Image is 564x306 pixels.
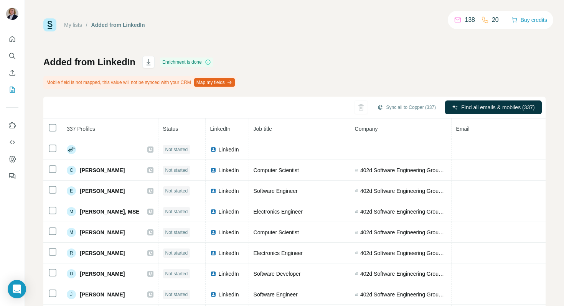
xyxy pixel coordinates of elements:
[210,188,216,194] img: LinkedIn logo
[86,21,87,29] li: /
[80,166,125,174] span: [PERSON_NAME]
[254,126,272,132] span: Job title
[43,56,135,68] h1: Added from LinkedIn
[8,280,26,298] div: Open Intercom Messenger
[43,76,236,89] div: Mobile field is not mapped, this value will not be synced with your CRM
[210,271,216,277] img: LinkedIn logo
[165,291,188,298] span: Not started
[210,229,216,235] img: LinkedIn logo
[360,187,447,195] span: 402d Software Engineering Group (SWEG) - [GEOGRAPHIC_DATA]
[254,229,299,235] span: Computer Scientist
[360,291,447,298] span: 402d Software Engineering Group (SWEG) - [GEOGRAPHIC_DATA]
[6,32,18,46] button: Quick start
[219,208,239,216] span: LinkedIn
[210,291,216,298] img: LinkedIn logo
[6,135,18,149] button: Use Surfe API
[254,188,298,194] span: Software Engineer
[6,8,18,20] img: Avatar
[67,186,76,196] div: E
[163,126,178,132] span: Status
[219,187,239,195] span: LinkedIn
[80,187,125,195] span: [PERSON_NAME]
[355,126,378,132] span: Company
[91,21,145,29] div: Added from LinkedIn
[360,249,447,257] span: 402d Software Engineering Group (SWEG) - [GEOGRAPHIC_DATA]
[80,229,125,236] span: [PERSON_NAME]
[219,146,239,153] span: LinkedIn
[165,229,188,236] span: Not started
[254,271,301,277] span: Software Developer
[254,291,298,298] span: Software Engineer
[67,126,95,132] span: 337 Profiles
[67,290,76,299] div: J
[67,166,76,175] div: C
[165,250,188,257] span: Not started
[80,249,125,257] span: [PERSON_NAME]
[43,18,56,31] img: Surfe Logo
[210,167,216,173] img: LinkedIn logo
[64,22,82,28] a: My lists
[6,152,18,166] button: Dashboard
[165,188,188,194] span: Not started
[160,58,213,67] div: Enrichment is done
[219,249,239,257] span: LinkedIn
[360,270,447,278] span: 402d Software Engineering Group (SWEG) - [GEOGRAPHIC_DATA]
[194,78,235,87] button: Map my fields
[6,66,18,80] button: Enrich CSV
[67,248,76,258] div: R
[456,126,470,132] span: Email
[80,208,140,216] span: [PERSON_NAME], MSE
[67,228,76,237] div: M
[465,15,475,25] p: 138
[254,209,303,215] span: Electronics Engineer
[254,167,299,173] span: Computer Scientist
[461,104,534,111] span: Find all emails & mobiles (337)
[80,270,125,278] span: [PERSON_NAME]
[219,291,239,298] span: LinkedIn
[165,270,188,277] span: Not started
[219,166,239,174] span: LinkedIn
[492,15,499,25] p: 20
[219,270,239,278] span: LinkedIn
[372,102,441,113] button: Sync all to Copper (337)
[254,250,303,256] span: Electronics Engineer
[511,15,547,25] button: Buy credits
[6,83,18,97] button: My lists
[165,208,188,215] span: Not started
[80,291,125,298] span: [PERSON_NAME]
[210,209,216,215] img: LinkedIn logo
[360,166,447,174] span: 402d Software Engineering Group (SWEG) - [GEOGRAPHIC_DATA]
[360,208,447,216] span: 402d Software Engineering Group (SWEG) - [GEOGRAPHIC_DATA]
[210,126,231,132] span: LinkedIn
[210,250,216,256] img: LinkedIn logo
[67,269,76,278] div: D
[6,169,18,183] button: Feedback
[360,229,447,236] span: 402d Software Engineering Group (SWEG) - [GEOGRAPHIC_DATA]
[219,229,239,236] span: LinkedIn
[165,167,188,174] span: Not started
[67,207,76,216] div: M
[445,100,542,114] button: Find all emails & mobiles (337)
[6,118,18,132] button: Use Surfe on LinkedIn
[6,49,18,63] button: Search
[165,146,188,153] span: Not started
[210,146,216,153] img: LinkedIn logo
